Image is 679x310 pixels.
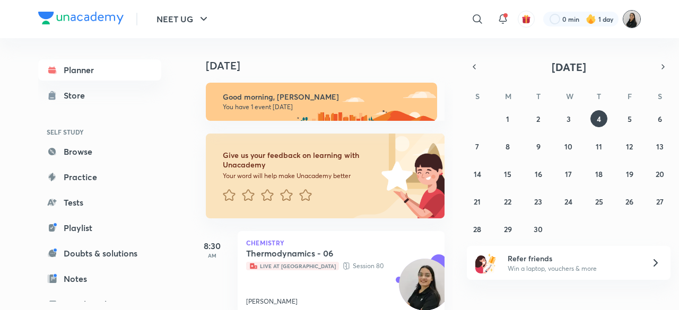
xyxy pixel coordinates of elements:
[499,165,516,182] button: September 15, 2025
[651,165,668,182] button: September 20, 2025
[223,150,378,170] h6: Give us your feedback on learning with Unacademy
[625,197,633,207] abbr: September 26, 2025
[499,220,516,237] button: September 29, 2025
[38,268,161,289] a: Notes
[560,138,577,155] button: September 10, 2025
[560,110,577,127] button: September 3, 2025
[504,224,512,234] abbr: September 29, 2025
[499,110,516,127] button: September 1, 2025
[621,193,638,210] button: September 26, 2025
[656,169,664,179] abbr: September 20, 2025
[565,169,572,179] abbr: September 17, 2025
[564,141,572,152] abbr: September 10, 2025
[621,165,638,182] button: September 19, 2025
[628,114,632,124] abbr: September 5, 2025
[590,138,607,155] button: September 11, 2025
[564,197,572,207] abbr: September 24, 2025
[518,11,535,28] button: avatar
[38,141,161,162] a: Browse
[38,243,161,264] a: Doubts & solutions
[651,110,668,127] button: September 6, 2025
[206,59,455,72] h4: [DATE]
[534,197,542,207] abbr: September 23, 2025
[469,165,486,182] button: September 14, 2025
[223,92,428,102] h6: Good morning, [PERSON_NAME]
[658,91,662,101] abbr: Saturday
[474,169,481,179] abbr: September 14, 2025
[223,172,378,180] p: Your word will help make Unacademy better
[150,8,216,30] button: NEET UG
[475,91,480,101] abbr: Sunday
[246,262,339,270] span: Live at [GEOGRAPHIC_DATA]
[64,89,91,102] div: Store
[651,138,668,155] button: September 13, 2025
[499,193,516,210] button: September 22, 2025
[651,193,668,210] button: September 27, 2025
[469,138,486,155] button: September 7, 2025
[530,165,547,182] button: September 16, 2025
[469,220,486,237] button: September 28, 2025
[560,165,577,182] button: September 17, 2025
[475,141,479,152] abbr: September 7, 2025
[586,14,596,24] img: streak
[560,193,577,210] button: September 24, 2025
[590,110,607,127] button: September 4, 2025
[508,264,638,273] p: Win a laptop, vouchers & more
[38,12,124,24] img: Company Logo
[621,138,638,155] button: September 12, 2025
[534,224,543,234] abbr: September 30, 2025
[246,248,378,259] h5: Thermodynamics - 06
[506,141,510,152] abbr: September 8, 2025
[38,59,161,81] a: Planner
[38,166,161,188] a: Practice
[567,114,571,124] abbr: September 3, 2025
[595,169,603,179] abbr: September 18, 2025
[191,240,233,252] h5: 8:30
[552,60,586,74] span: [DATE]
[469,193,486,210] button: September 21, 2025
[628,91,632,101] abbr: Friday
[246,240,436,246] p: Chemistry
[223,103,428,111] p: You have 1 event [DATE]
[191,252,233,259] p: AM
[626,141,633,152] abbr: September 12, 2025
[590,165,607,182] button: September 18, 2025
[597,91,601,101] abbr: Thursday
[656,197,664,207] abbr: September 27, 2025
[475,252,497,273] img: referral
[506,114,509,124] abbr: September 1, 2025
[590,193,607,210] button: September 25, 2025
[595,197,603,207] abbr: September 25, 2025
[623,10,641,28] img: Manisha Gaur
[621,110,638,127] button: September 5, 2025
[473,224,481,234] abbr: September 28, 2025
[246,297,298,306] p: [PERSON_NAME]
[521,14,531,24] img: avatar
[626,169,633,179] abbr: September 19, 2025
[508,253,638,264] h6: Refer friends
[504,169,511,179] abbr: September 15, 2025
[656,141,664,152] abbr: September 13, 2025
[530,220,547,237] button: September 30, 2025
[246,261,413,271] p: Session 80
[596,141,602,152] abbr: September 11, 2025
[38,85,161,106] a: Store
[38,12,124,27] a: Company Logo
[38,217,161,238] a: Playlist
[597,114,601,124] abbr: September 4, 2025
[530,193,547,210] button: September 23, 2025
[206,83,437,121] img: morning
[530,138,547,155] button: September 9, 2025
[566,91,573,101] abbr: Wednesday
[38,192,161,213] a: Tests
[38,123,161,141] h6: SELF STUDY
[482,59,656,74] button: [DATE]
[536,114,540,124] abbr: September 2, 2025
[536,141,541,152] abbr: September 9, 2025
[474,197,481,207] abbr: September 21, 2025
[505,91,511,101] abbr: Monday
[345,134,445,218] img: feedback_image
[535,169,542,179] abbr: September 16, 2025
[536,91,541,101] abbr: Tuesday
[499,138,516,155] button: September 8, 2025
